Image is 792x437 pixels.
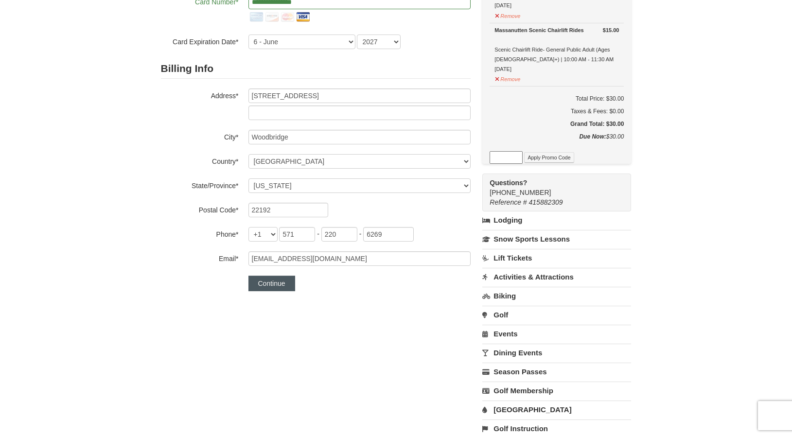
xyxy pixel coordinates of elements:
[494,25,619,74] div: Scenic Chairlift Ride- General Public Adult (Ages [DEMOGRAPHIC_DATA]+) | 10:00 AM - 11:30 AM [DATE]
[161,178,239,191] label: State/Province*
[161,88,239,101] label: Address*
[490,94,624,104] h6: Total Price: $30.00
[248,276,295,291] button: Continue
[248,203,328,217] input: Postal Code
[494,72,521,84] button: Remove
[161,203,239,215] label: Postal Code*
[248,251,471,266] input: Email
[161,227,239,239] label: Phone*
[482,268,631,286] a: Activities & Attractions
[321,227,357,242] input: xxx
[161,35,239,47] label: Card Expiration Date*
[482,211,631,229] a: Lodging
[161,154,239,166] label: Country*
[161,251,239,263] label: Email*
[490,106,624,116] div: Taxes & Fees: $0.00
[524,152,574,163] button: Apply Promo Code
[490,198,527,206] span: Reference #
[603,25,619,35] strong: $15.00
[280,9,295,25] img: mastercard.png
[248,88,471,103] input: Billing Info
[482,287,631,305] a: Biking
[529,198,563,206] span: 415882309
[490,179,527,187] strong: Questions?
[161,59,471,79] h2: Billing Info
[482,382,631,400] a: Golf Membership
[494,9,521,21] button: Remove
[482,249,631,267] a: Lift Tickets
[490,119,624,129] h5: Grand Total: $30.00
[482,344,631,362] a: Dining Events
[482,325,631,343] a: Events
[359,230,362,238] span: -
[494,25,619,35] div: Massanutten Scenic Chairlift Rides
[579,133,606,140] strong: Due Now:
[482,363,631,381] a: Season Passes
[161,130,239,142] label: City*
[482,401,631,419] a: [GEOGRAPHIC_DATA]
[248,130,471,144] input: City
[490,132,624,151] div: $30.00
[295,9,311,25] img: visa.png
[490,178,614,196] span: [PHONE_NUMBER]
[279,227,315,242] input: xxx
[363,227,414,242] input: xxxx
[248,9,264,25] img: amex.png
[264,9,280,25] img: discover.png
[482,230,631,248] a: Snow Sports Lessons
[317,230,319,238] span: -
[482,306,631,324] a: Golf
